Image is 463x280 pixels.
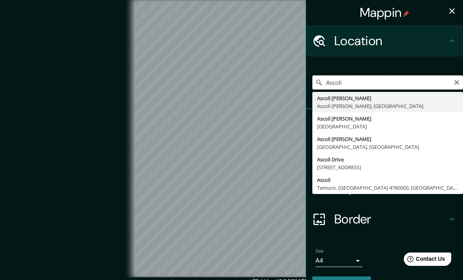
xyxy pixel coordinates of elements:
[135,1,328,276] canvas: Map
[317,123,458,130] div: [GEOGRAPHIC_DATA]
[315,254,363,267] div: A4
[317,102,458,110] div: Ascoli [PERSON_NAME], [GEOGRAPHIC_DATA]
[317,163,458,171] div: [STREET_ADDRESS]
[315,248,324,254] label: Size
[306,141,463,172] div: Style
[317,184,458,192] div: Temuco, [GEOGRAPHIC_DATA] 4780000, [GEOGRAPHIC_DATA]
[334,211,447,227] h4: Border
[360,5,410,20] h4: Mappin
[317,94,458,102] div: Ascoli [PERSON_NAME]
[306,109,463,141] div: Pins
[306,203,463,235] div: Border
[317,143,458,151] div: [GEOGRAPHIC_DATA], [GEOGRAPHIC_DATA]
[312,75,463,90] input: Pick your city or area
[317,115,458,123] div: Ascoli [PERSON_NAME]
[306,172,463,203] div: Layout
[317,135,458,143] div: Ascoli [PERSON_NAME]
[393,249,454,271] iframe: Help widget launcher
[306,25,463,57] div: Location
[334,33,447,49] h4: Location
[317,176,458,184] div: Ascoli
[454,78,460,86] button: Clear
[334,180,447,196] h4: Layout
[317,156,458,163] div: Ascoli Drive
[403,11,409,17] img: pin-icon.png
